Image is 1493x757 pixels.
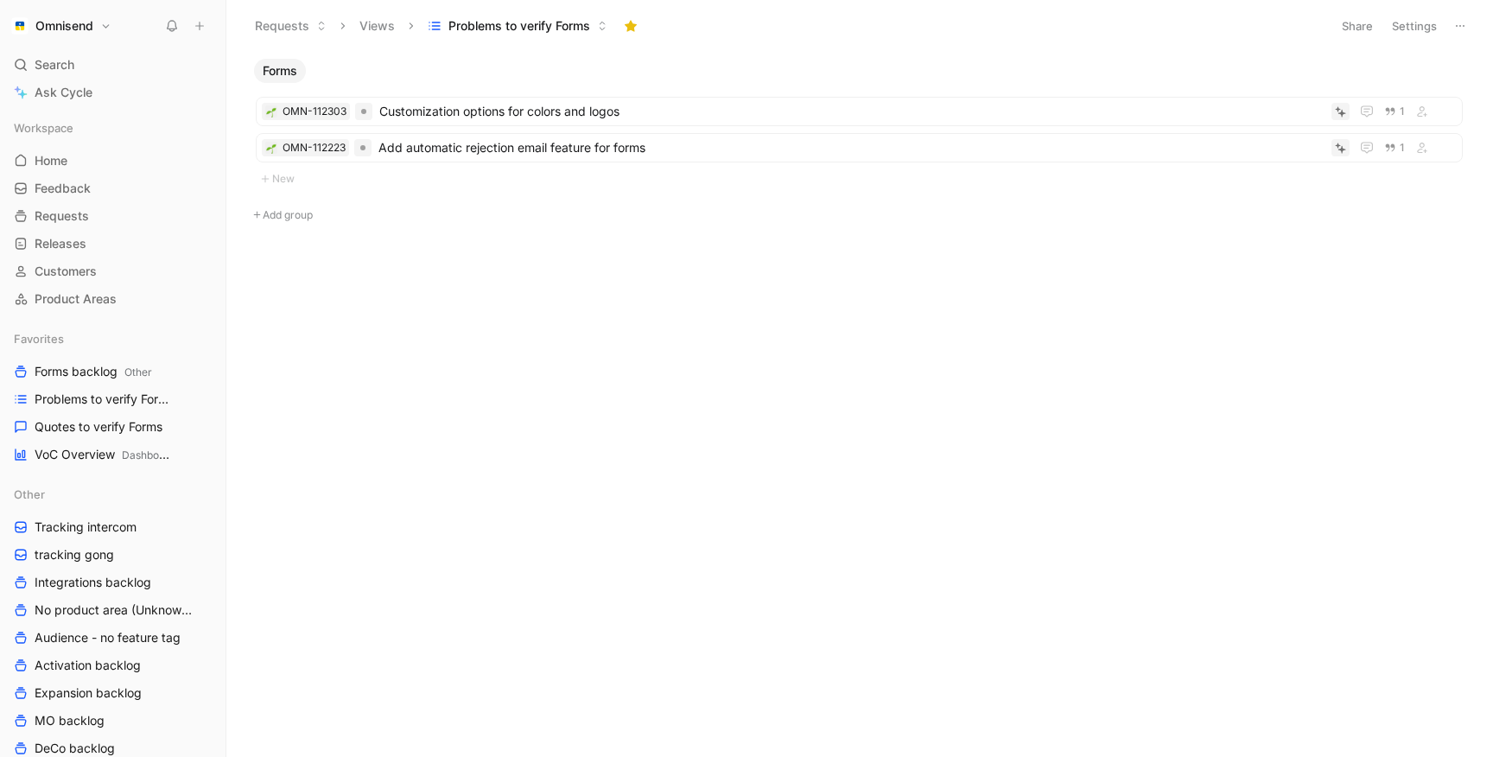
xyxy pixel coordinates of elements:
[379,101,1325,122] span: Customization options for colors and logos
[35,684,142,702] span: Expansion backlog
[122,448,181,461] span: Dashboards
[266,143,276,154] img: 🌱
[7,175,219,201] a: Feedback
[35,657,141,674] span: Activation backlog
[35,391,174,408] span: Problems to verify Forms
[35,290,117,308] span: Product Areas
[7,80,219,105] a: Ask Cycle
[7,652,219,678] a: Activation backlog
[124,366,152,378] span: Other
[7,52,219,78] div: Search
[7,481,219,507] div: Other
[283,139,346,156] div: OMN-112223
[254,169,1464,189] button: New
[7,597,219,623] a: No product area (Unknowns)
[263,62,297,80] span: Forms
[35,54,74,75] span: Search
[1384,14,1445,38] button: Settings
[1381,102,1408,121] button: 1
[256,133,1463,162] a: 🌱OMN-112223Add automatic rejection email feature for forms1
[1381,138,1408,157] button: 1
[35,712,105,729] span: MO backlog
[35,363,152,381] span: Forms backlog
[35,574,151,591] span: Integrations backlog
[266,107,276,118] img: 🌱
[35,207,89,225] span: Requests
[35,18,93,34] h1: Omnisend
[7,14,116,38] button: OmnisendOmnisend
[283,103,346,120] div: OMN-112303
[7,359,219,385] a: Forms backlogOther
[1334,14,1381,38] button: Share
[7,203,219,229] a: Requests
[247,205,1471,226] button: Add group
[35,418,162,436] span: Quotes to verify Forms
[7,231,219,257] a: Releases
[378,137,1325,158] span: Add automatic rejection email feature for forms
[7,414,219,440] a: Quotes to verify Forms
[265,105,277,118] button: 🌱
[247,59,1471,190] div: FormsNew
[1400,106,1405,117] span: 1
[35,601,194,619] span: No product area (Unknowns)
[14,330,64,347] span: Favorites
[35,740,115,757] span: DeCo backlog
[35,235,86,252] span: Releases
[35,82,92,103] span: Ask Cycle
[35,180,91,197] span: Feedback
[247,13,334,39] button: Requests
[35,546,114,563] span: tracking gong
[35,446,175,464] span: VoC Overview
[11,17,29,35] img: Omnisend
[7,680,219,706] a: Expansion backlog
[254,59,306,83] button: Forms
[7,625,219,651] a: Audience - no feature tag
[35,152,67,169] span: Home
[7,258,219,284] a: Customers
[7,542,219,568] a: tracking gong
[7,148,219,174] a: Home
[35,518,137,536] span: Tracking intercom
[7,286,219,312] a: Product Areas
[265,142,277,154] button: 🌱
[35,629,181,646] span: Audience - no feature tag
[14,486,45,503] span: Other
[420,13,615,39] button: Problems to verify Forms
[14,119,73,137] span: Workspace
[256,97,1463,126] a: 🌱OMN-112303Customization options for colors and logos1
[7,115,219,141] div: Workspace
[7,569,219,595] a: Integrations backlog
[7,514,219,540] a: Tracking intercom
[7,326,219,352] div: Favorites
[7,708,219,734] a: MO backlog
[352,13,403,39] button: Views
[7,442,219,468] a: VoC OverviewDashboards
[448,17,590,35] span: Problems to verify Forms
[1400,143,1405,153] span: 1
[35,263,97,280] span: Customers
[7,386,219,412] a: Problems to verify Forms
